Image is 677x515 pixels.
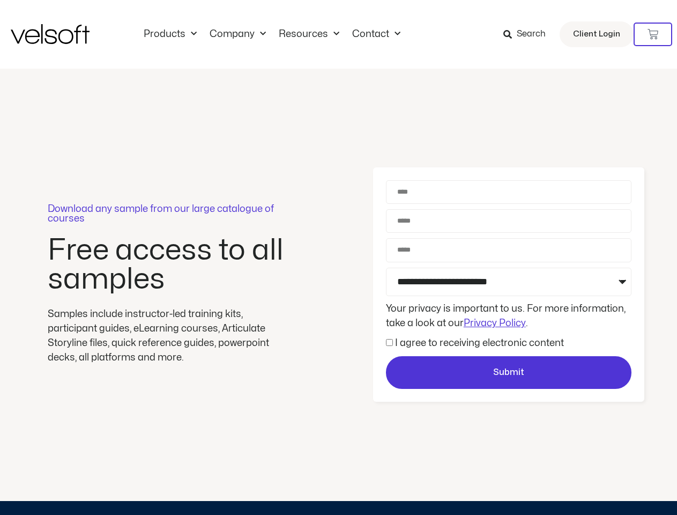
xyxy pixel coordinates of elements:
[383,301,634,330] div: Your privacy is important to us. For more information, take a look at our .
[395,339,564,348] label: I agree to receiving electronic content
[503,25,553,43] a: Search
[573,27,620,41] span: Client Login
[48,236,289,294] h2: Free access to all samples
[272,28,346,40] a: ResourcesMenu Toggle
[11,24,90,44] img: Velsoft Training Materials
[48,204,289,224] p: Download any sample from our large catalogue of courses
[464,319,526,328] a: Privacy Policy
[560,21,634,47] a: Client Login
[203,28,272,40] a: CompanyMenu Toggle
[386,356,631,389] button: Submit
[346,28,407,40] a: ContactMenu Toggle
[137,28,407,40] nav: Menu
[48,307,289,365] div: Samples include instructor-led training kits, participant guides, eLearning courses, Articulate S...
[137,28,203,40] a: ProductsMenu Toggle
[493,366,524,380] span: Submit
[517,27,546,41] span: Search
